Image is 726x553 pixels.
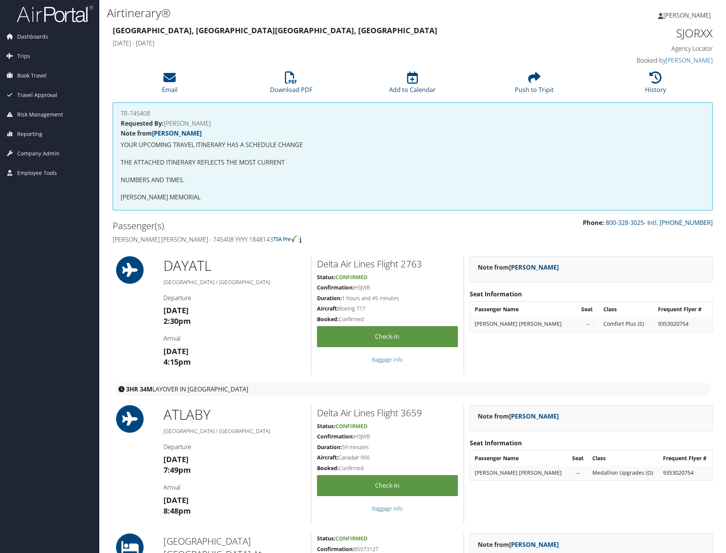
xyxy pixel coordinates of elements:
a: [PERSON_NAME] [509,263,559,272]
strong: Confirmation: [317,433,354,440]
a: Add to Calendar [389,76,436,94]
h4: TR-745408 [121,110,705,116]
span: Company Admin [17,144,60,163]
h4: [PERSON_NAME] [PERSON_NAME] - 745408 YYYY 1848143 [113,235,407,244]
a: [PERSON_NAME] [666,56,713,65]
strong: Duration: [317,443,342,451]
h4: Arrival [163,334,305,343]
h5: [GEOGRAPHIC_DATA] / [GEOGRAPHIC_DATA] [163,427,305,435]
strong: 7:49pm [163,465,191,475]
strong: [GEOGRAPHIC_DATA], [GEOGRAPHIC_DATA] [GEOGRAPHIC_DATA], [GEOGRAPHIC_DATA] [113,25,437,36]
h4: Departure [163,294,305,302]
span: Confirmed [335,535,367,542]
a: Push to Tripit [515,76,554,94]
th: Seat [568,451,588,465]
td: Comfort Plus (S) [600,317,653,331]
a: History [645,76,666,94]
h5: 59 minutes [317,443,458,451]
span: Travel Approval [17,86,57,105]
p: THE ATTACHED ITINERARY REFLECTS THE MOST CURRENT [121,158,705,168]
a: Baggage Info [372,505,403,512]
strong: Note from [478,263,559,272]
a: Check-in [317,326,458,347]
strong: Aircraft: [317,305,338,312]
a: [PERSON_NAME] [658,4,718,27]
p: NUMBERS AND TIMES. [121,175,705,185]
h2: Delta Air Lines Flight 2763 [317,257,458,270]
span: Employee Tools [17,163,57,183]
h2: Passenger(s) [113,219,407,232]
h1: DAY ATL [163,256,305,275]
h5: Confirmed [317,464,458,472]
strong: [DATE] [163,346,189,356]
strong: Requested By: [121,119,164,128]
strong: Note from [478,540,559,549]
strong: 4:15pm [163,357,191,367]
strong: [DATE] [163,305,189,315]
span: Confirmed [335,422,367,430]
span: Confirmed [335,273,367,281]
div: -- [581,320,595,327]
h4: Agency Locator [571,44,713,53]
strong: Duration: [317,294,342,302]
h4: Arrival [163,483,305,492]
a: Baggage Info [372,356,403,363]
strong: 8:48pm [163,506,191,516]
h5: 85973127 [317,545,458,553]
p: [PERSON_NAME] MEMORIAL [121,192,705,202]
a: [PERSON_NAME] [509,412,559,420]
strong: Note from [478,412,559,420]
strong: Note from [121,129,202,137]
td: Medallion Upgrades (O) [589,466,658,480]
p: YOUR UPCOMING TRAVEL ITINERARY HAS A SCHEDULE CHANGE [121,140,705,150]
th: Frequent Flyer # [654,302,711,316]
h4: Departure [163,443,305,451]
a: 800-328-3025- Intl. [PHONE_NUMBER] [606,218,713,227]
span: Reporting [17,125,42,144]
h5: Canadair 900 [317,454,458,461]
strong: Confirmation: [317,545,354,553]
strong: Status: [317,535,335,542]
td: [PERSON_NAME] [PERSON_NAME] [471,317,577,331]
th: Class [600,302,653,316]
strong: Status: [317,422,335,430]
h5: H3JVIB [317,433,458,440]
h5: H3JVIB [317,284,458,291]
strong: Phone: [583,218,604,227]
h4: Booked by [571,56,713,65]
h5: Confirmed [317,315,458,323]
h5: Boeing 717 [317,305,458,312]
a: Check-in [317,475,458,496]
th: Passenger Name [471,302,577,316]
h4: [DATE] - [DATE] [113,39,560,47]
h4: [PERSON_NAME] [121,120,705,126]
strong: [DATE] [163,454,189,464]
strong: Booked: [317,464,339,472]
h1: Airtinerary® [107,5,514,21]
span: Trips [17,47,30,66]
span: Dashboards [17,27,48,46]
h5: 1 hours and 45 minutes [317,294,458,302]
td: 9353020754 [654,317,711,331]
h1: SJORXX [571,25,713,41]
th: Class [589,451,658,465]
a: [PERSON_NAME] [509,540,559,549]
strong: Seat Information [470,290,522,298]
th: Seat [577,302,599,316]
strong: Aircraft: [317,454,338,461]
span: Book Travel [17,66,47,85]
td: 9353020754 [659,466,711,480]
th: Frequent Flyer # [659,451,711,465]
img: airportal-logo.png [17,5,93,23]
a: Email [162,76,178,94]
a: [PERSON_NAME] [152,129,202,137]
strong: 3HR 34M [126,385,152,393]
a: Download PDF [270,76,312,94]
h2: Delta Air Lines Flight 3659 [317,406,458,419]
div: layover in [GEOGRAPHIC_DATA] [115,383,711,396]
span: Risk Management [17,105,63,124]
h1: ATL ABY [163,405,305,424]
th: Passenger Name [471,451,568,465]
span: [PERSON_NAME] [663,11,711,19]
td: [PERSON_NAME] [PERSON_NAME] [471,466,568,480]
